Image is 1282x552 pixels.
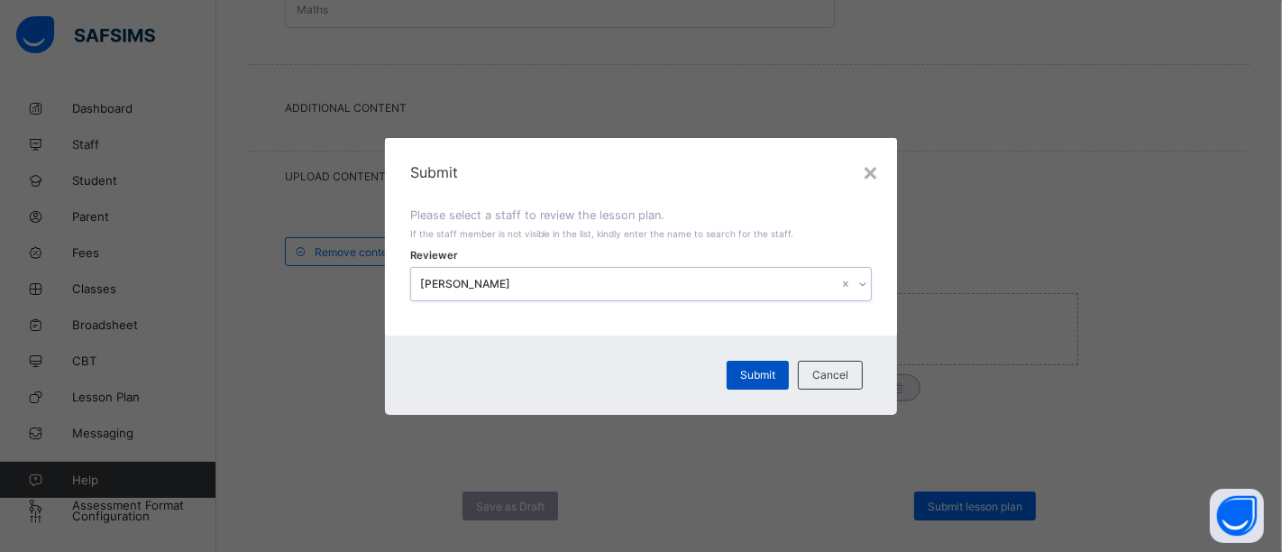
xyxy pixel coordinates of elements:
[420,277,839,290] div: [PERSON_NAME]
[410,228,794,239] span: If the staff member is not visible in the list, kindly enter the name to search for the staff.
[410,208,665,222] span: Please select a staff to review the lesson plan.
[812,368,848,382] span: Cancel
[410,249,458,262] span: Reviewer
[410,163,873,181] span: Submit
[1210,489,1264,543] button: Open asap
[740,368,775,382] span: Submit
[862,156,879,187] div: ×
